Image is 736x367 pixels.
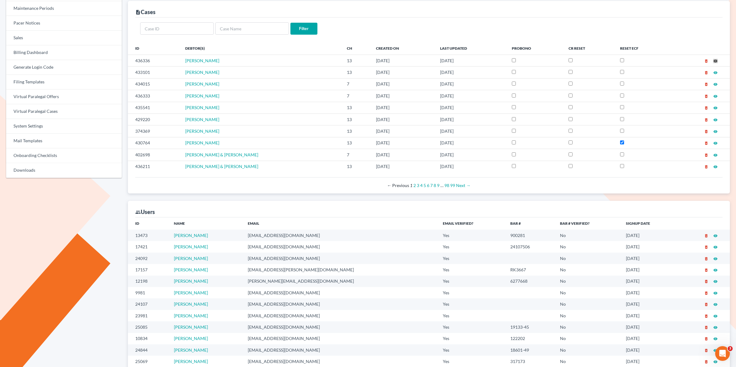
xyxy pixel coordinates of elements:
i: visibility [713,279,718,284]
i: delete_forever [704,118,708,122]
td: [DATE] [621,344,678,356]
i: delete_forever [704,234,708,238]
i: visibility [713,337,718,341]
a: visibility [713,105,718,110]
a: Page 6 [427,183,429,188]
i: delete_forever [704,279,708,284]
th: ID [128,42,181,55]
td: 429220 [128,113,181,125]
i: visibility [713,268,718,272]
a: visibility [713,128,718,134]
td: 433101 [128,67,181,78]
i: visibility [713,106,718,110]
a: Downloads [6,163,122,178]
a: [PERSON_NAME] [174,244,208,249]
a: delete_forever [704,359,708,364]
td: [EMAIL_ADDRESS][DOMAIN_NAME] [243,287,438,298]
td: 434015 [128,78,181,90]
a: Page 99 [450,183,455,188]
td: [DATE] [621,356,678,367]
td: [DATE] [435,113,507,125]
a: [PERSON_NAME] [174,301,208,307]
td: [DATE] [435,137,507,149]
td: 24092 [128,253,169,264]
td: No [555,356,621,367]
a: Sales [6,31,122,45]
td: [DATE] [371,90,435,102]
i: visibility [713,141,718,145]
a: visibility [713,233,718,238]
i: delete_forever [704,268,708,272]
a: [PERSON_NAME] [174,290,208,295]
a: delete_forever [704,93,708,98]
td: 19133-45 [505,321,555,333]
td: [PERSON_NAME][EMAIL_ADDRESS][DOMAIN_NAME] [243,276,438,287]
td: 430764 [128,137,181,149]
a: [PERSON_NAME] [185,58,219,63]
a: Page 7 [430,183,433,188]
span: [PERSON_NAME] [185,128,219,134]
a: Page 98 [444,183,449,188]
td: 13 [342,67,371,78]
a: [PERSON_NAME] [174,256,208,261]
i: delete_forever [704,59,708,63]
a: Virtual Paralegal Cases [6,104,122,119]
td: No [555,276,621,287]
a: visibility [713,336,718,341]
span: … [440,183,443,188]
td: [DATE] [435,55,507,66]
a: [PERSON_NAME] & [PERSON_NAME] [185,152,258,157]
a: delete_forever [704,152,708,157]
th: Created On [371,42,435,55]
a: Billing Dashboard [6,45,122,60]
a: delete_forever [704,324,708,330]
a: delete_forever [704,81,708,86]
td: Yes [438,241,505,252]
input: Case Name [215,22,289,35]
td: [DATE] [435,67,507,78]
td: 23981 [128,310,169,321]
i: visibility [713,291,718,295]
td: No [555,287,621,298]
td: [DATE] [371,161,435,172]
a: [PERSON_NAME] [185,81,219,86]
td: [DATE] [371,125,435,137]
i: delete_forever [704,153,708,157]
td: 402698 [128,149,181,161]
td: [DATE] [621,321,678,333]
td: [DATE] [371,149,435,161]
th: Debtor(s) [180,42,342,55]
a: [PERSON_NAME] & [PERSON_NAME] [185,164,258,169]
i: delete_forever [704,106,708,110]
td: 13 [342,125,371,137]
td: 436333 [128,90,181,102]
th: Bar # Verified? [555,217,621,230]
a: delete_forever [704,105,708,110]
a: visibility [713,347,718,353]
th: CR Reset [564,42,615,55]
i: visibility [713,348,718,353]
td: 13 [342,102,371,113]
td: RK3667 [505,264,555,275]
td: [EMAIL_ADDRESS][DOMAIN_NAME] [243,253,438,264]
td: Yes [438,276,505,287]
i: delete_forever [704,337,708,341]
i: delete_forever [704,71,708,75]
td: 24107 [128,298,169,310]
td: [DATE] [435,102,507,113]
a: visibility [713,267,718,272]
td: [DATE] [621,310,678,321]
td: [DATE] [621,298,678,310]
td: [EMAIL_ADDRESS][DOMAIN_NAME] [243,310,438,321]
td: 13 [342,55,371,66]
td: [DATE] [371,113,435,125]
a: delete_forever [704,128,708,134]
td: [DATE] [435,78,507,90]
th: Bar # [505,217,555,230]
td: Yes [438,344,505,356]
a: [PERSON_NAME] [185,93,219,98]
